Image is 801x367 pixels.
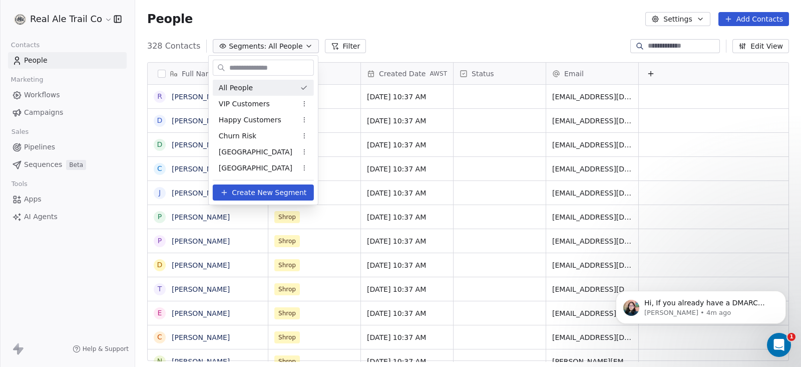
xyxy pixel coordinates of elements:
iframe: Intercom notifications message [601,270,801,340]
span: Create New Segment [232,188,306,198]
span: All People [219,83,253,93]
span: Churn Risk [219,131,256,141]
span: 1 [787,333,795,341]
div: Suggestions [213,80,314,176]
iframe: Intercom live chat [767,333,791,357]
button: Create New Segment [213,185,314,201]
span: Happy Customers [219,115,281,125]
span: [GEOGRAPHIC_DATA] [219,147,292,157]
span: VIP Customers [219,99,270,109]
span: [GEOGRAPHIC_DATA] [219,163,292,173]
